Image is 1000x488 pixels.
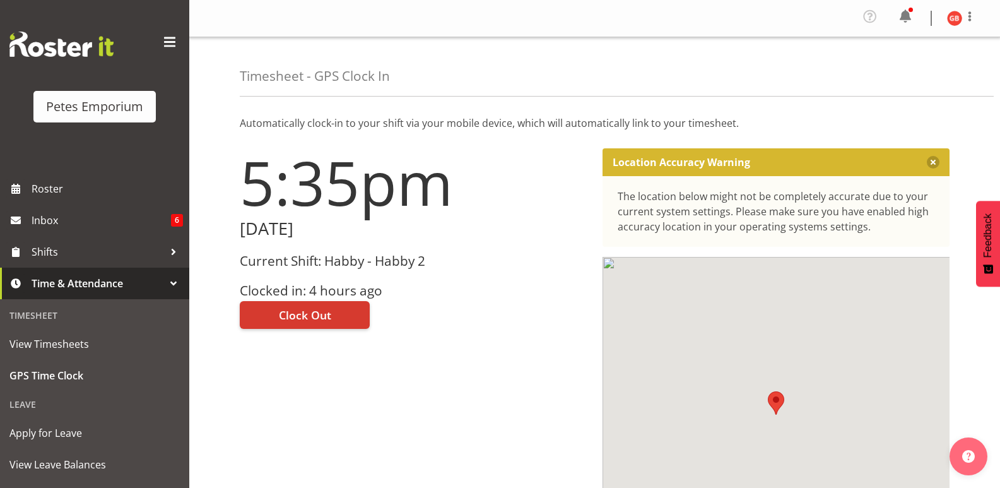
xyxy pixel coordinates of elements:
span: Inbox [32,211,171,230]
button: Clock Out [240,301,370,329]
img: gillian-byford11184.jpg [947,11,962,26]
a: View Timesheets [3,328,186,360]
p: Automatically clock-in to your shift via your mobile device, which will automatically link to you... [240,116,950,131]
h2: [DATE] [240,219,587,239]
button: Feedback - Show survey [976,201,1000,287]
span: Feedback [982,213,994,258]
span: Shifts [32,242,164,261]
h4: Timesheet - GPS Clock In [240,69,390,83]
a: Apply for Leave [3,417,186,449]
span: GPS Time Clock [9,366,180,385]
div: Petes Emporium [46,97,143,116]
span: Time & Attendance [32,274,164,293]
div: Timesheet [3,302,186,328]
span: View Leave Balances [9,455,180,474]
span: Apply for Leave [9,424,180,443]
h3: Current Shift: Habby - Habby 2 [240,254,587,268]
a: View Leave Balances [3,449,186,480]
img: help-xxl-2.png [962,450,975,463]
span: Clock Out [279,307,331,323]
button: Close message [927,156,939,169]
div: The location below might not be completely accurate due to your current system settings. Please m... [618,189,935,234]
span: 6 [171,214,183,227]
img: Rosterit website logo [9,32,114,57]
p: Location Accuracy Warning [613,156,750,169]
h1: 5:35pm [240,148,587,217]
h3: Clocked in: 4 hours ago [240,283,587,298]
span: View Timesheets [9,335,180,354]
div: Leave [3,391,186,417]
a: GPS Time Clock [3,360,186,391]
span: Roster [32,179,183,198]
